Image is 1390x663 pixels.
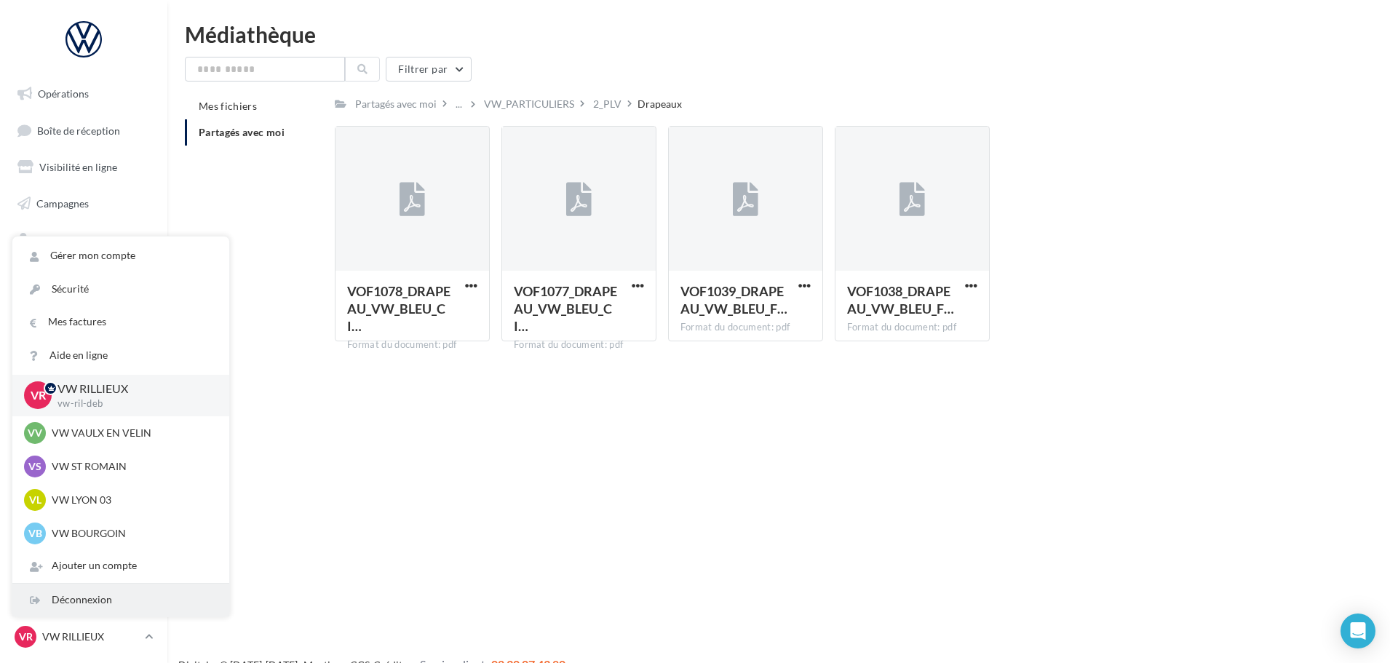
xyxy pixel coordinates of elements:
[847,283,954,317] span: VOF1038_DRAPEAU_VW_BLEU_FONCE_800x3000_HD
[9,79,159,109] a: Opérations
[347,283,450,334] span: VOF1078_DRAPEAU_VW_BLEU_CIEL_1500x4000_HD
[57,397,206,410] p: vw-ril-deb
[52,493,212,507] p: VW LYON 03
[9,333,159,376] a: PLV et print personnalisable
[514,283,617,334] span: VOF1077_DRAPEAU_VW_BLEU_CIEL_800x3000 HD
[514,338,644,352] div: Format du document: pdf
[29,493,41,507] span: VL
[36,197,89,210] span: Campagnes
[1341,614,1375,648] div: Open Intercom Messenger
[453,94,465,114] div: ...
[12,623,156,651] a: VR VW RILLIEUX
[638,97,682,111] div: Drapeaux
[9,115,159,146] a: Boîte de réception
[593,97,621,111] div: 2_PLV
[386,57,472,82] button: Filtrer par
[9,152,159,183] a: Visibilité en ligne
[28,526,42,541] span: VB
[9,297,159,327] a: Calendrier
[31,387,46,404] span: VR
[347,338,477,352] div: Format du document: pdf
[680,283,787,317] span: VOF1039_DRAPEAU_VW_BLEU_FONCE_1500x4000_HD
[12,239,229,272] a: Gérer mon compte
[484,97,574,111] div: VW_PARTICULIERS
[12,273,229,306] a: Sécurité
[52,526,212,541] p: VW BOURGOIN
[57,381,206,397] p: VW RILLIEUX
[9,188,159,219] a: Campagnes
[847,321,977,334] div: Format du document: pdf
[9,225,159,255] a: Contacts
[39,161,117,173] span: Visibilité en ligne
[680,321,811,334] div: Format du document: pdf
[52,426,212,440] p: VW VAULX EN VELIN
[19,630,33,644] span: VR
[199,100,257,112] span: Mes fichiers
[12,549,229,582] div: Ajouter un compte
[12,339,229,372] a: Aide en ligne
[42,630,139,644] p: VW RILLIEUX
[52,459,212,474] p: VW ST ROMAIN
[185,23,1373,45] div: Médiathèque
[355,97,437,111] div: Partagés avec moi
[12,306,229,338] a: Mes factures
[38,87,89,100] span: Opérations
[9,381,159,424] a: Campagnes DataOnDemand
[37,124,120,136] span: Boîte de réception
[28,426,42,440] span: VV
[36,233,77,245] span: Contacts
[28,459,41,474] span: VS
[9,261,159,291] a: Médiathèque
[199,126,285,138] span: Partagés avec moi
[12,584,229,616] div: Déconnexion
